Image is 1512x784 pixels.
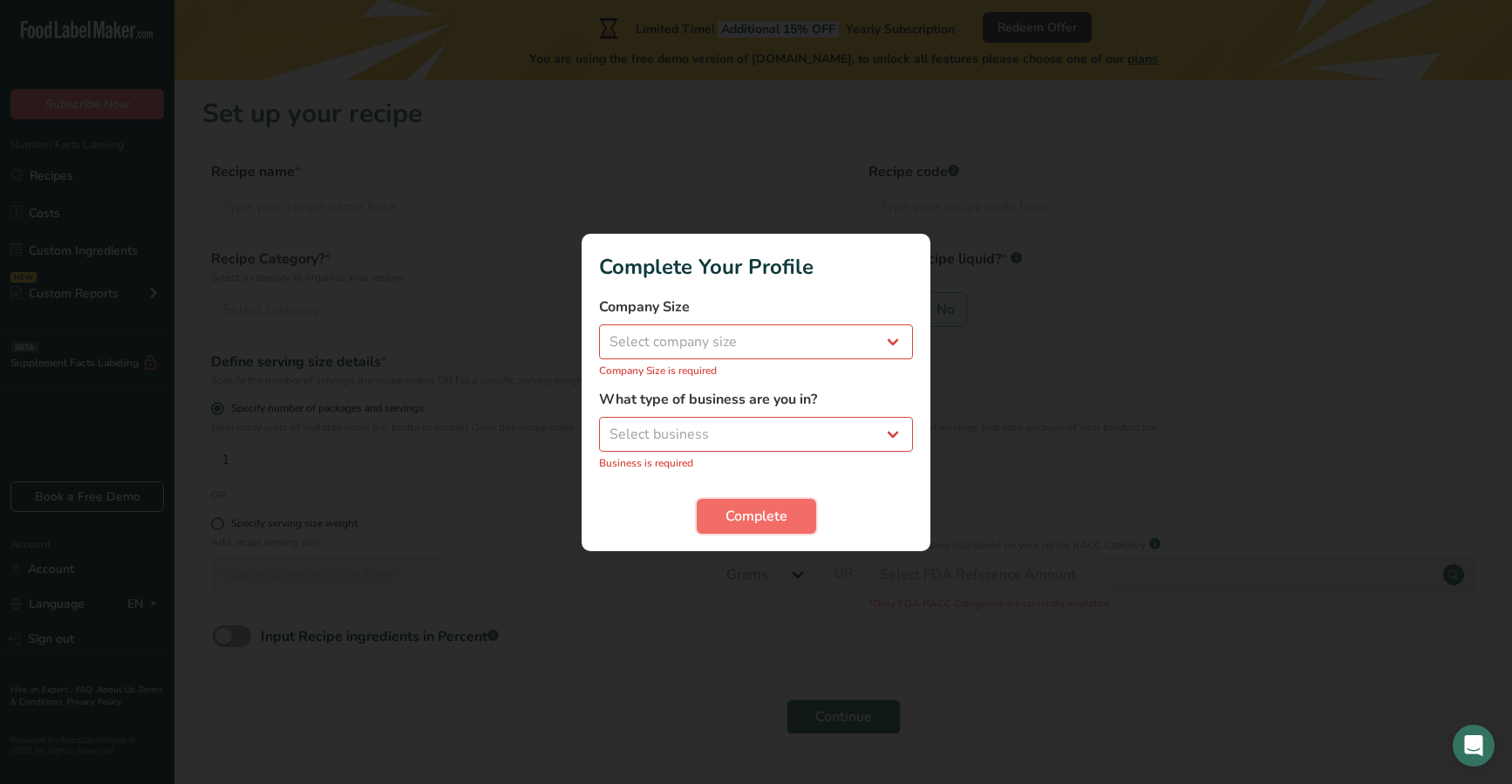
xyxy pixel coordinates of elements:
[599,297,913,317] label: Company Size
[1453,725,1495,767] div: Open Intercom Messenger
[725,506,787,527] span: Complete
[697,499,816,534] button: Complete
[599,251,913,283] h1: Complete Your Profile
[599,363,913,378] p: Company Size is required
[599,455,913,471] p: Business is required
[599,389,913,410] label: What type of business are you in?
